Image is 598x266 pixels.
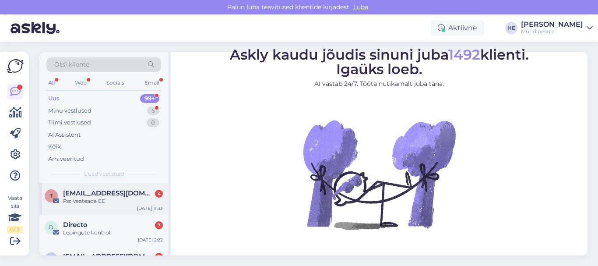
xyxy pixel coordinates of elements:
div: 7 [155,221,163,229]
div: Socials [105,77,126,89]
div: 6 [147,106,159,115]
div: Re: Veateade EE [63,197,163,205]
span: Otsi kliente [54,60,89,69]
div: Vaata siia [7,194,23,234]
div: All [46,77,56,89]
div: [PERSON_NAME] [521,21,583,28]
div: Tiimi vestlused [48,118,91,127]
div: 0 / 3 [7,226,23,234]
span: D [49,224,53,231]
span: 1492 [448,46,480,63]
span: Askly kaudu jõudis sinuni juba klienti. Igaüks loeb. [230,46,529,78]
div: Aktiivne [431,20,484,36]
div: Lepingute kontroll [63,229,163,237]
span: t [50,192,53,199]
div: 99+ [140,94,159,103]
span: tugi@myndipesula.eu [63,189,154,197]
span: Luba [351,3,371,11]
span: Uued vestlused [84,170,124,178]
img: Askly Logo [7,59,24,73]
p: AI vastab 24/7. Tööta nutikamalt juba täna. [230,79,529,89]
div: Mündipesula [521,28,583,35]
div: 4 [155,190,163,198]
span: 3maksim@gmail.com [63,252,154,260]
div: Web [73,77,88,89]
div: [DATE] 2:22 [138,237,163,243]
div: Uus [48,94,60,103]
div: HE [505,22,517,34]
div: 0 [147,118,159,127]
a: [PERSON_NAME]Mündipesula [521,21,593,35]
div: Kõik [48,142,61,151]
div: AI Assistent [48,131,81,139]
div: Minu vestlused [48,106,91,115]
img: No Chat active [300,96,458,253]
div: Email [143,77,161,89]
div: [DATE] 11:33 [137,205,163,212]
span: Directo [63,221,88,229]
div: Arhiveeritud [48,155,84,163]
div: 3 [155,253,163,261]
